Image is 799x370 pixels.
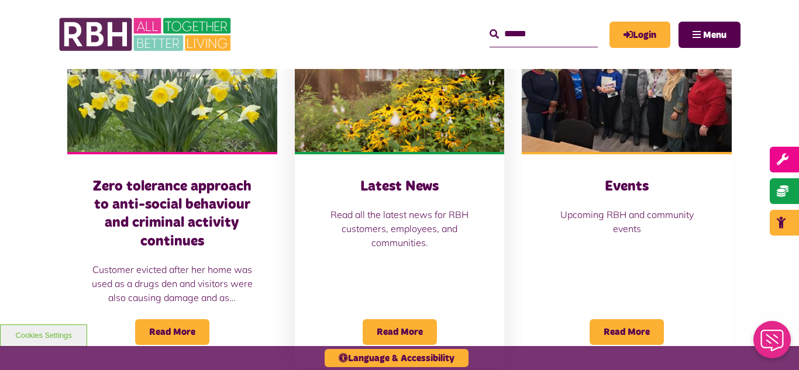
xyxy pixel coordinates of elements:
[67,21,277,152] img: Freehold
[58,12,234,57] img: RBH
[318,208,481,250] p: Read all the latest news for RBH customers, employees, and communities.
[325,349,469,367] button: Language & Accessibility
[318,178,481,196] h3: Latest News
[590,319,664,345] span: Read More
[522,21,732,368] a: Events Upcoming RBH and community events Read More
[679,22,741,48] button: Navigation
[295,21,505,152] img: SAZ MEDIA RBH HOUSING4
[295,21,505,368] a: Latest News Read all the latest news for RBH customers, employees, and communities. Read More
[91,178,254,251] h3: Zero tolerance approach to anti-social behaviour and criminal activity continues
[746,317,799,370] iframe: Netcall Web Assistant for live chat
[609,22,670,48] a: MyRBH
[91,262,254,305] p: Customer evicted after her home was used as a drugs den and visitors were also causing damage and...
[490,22,598,47] input: Search
[703,30,726,40] span: Menu
[135,319,209,345] span: Read More
[545,178,708,196] h3: Events
[545,208,708,236] p: Upcoming RBH and community events
[522,21,732,152] img: Group photo of customers and colleagues at Spotland Community Centre
[363,319,437,345] span: Read More
[67,21,277,368] a: Zero tolerance approach to anti-social behaviour and criminal activity continues Customer evicted...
